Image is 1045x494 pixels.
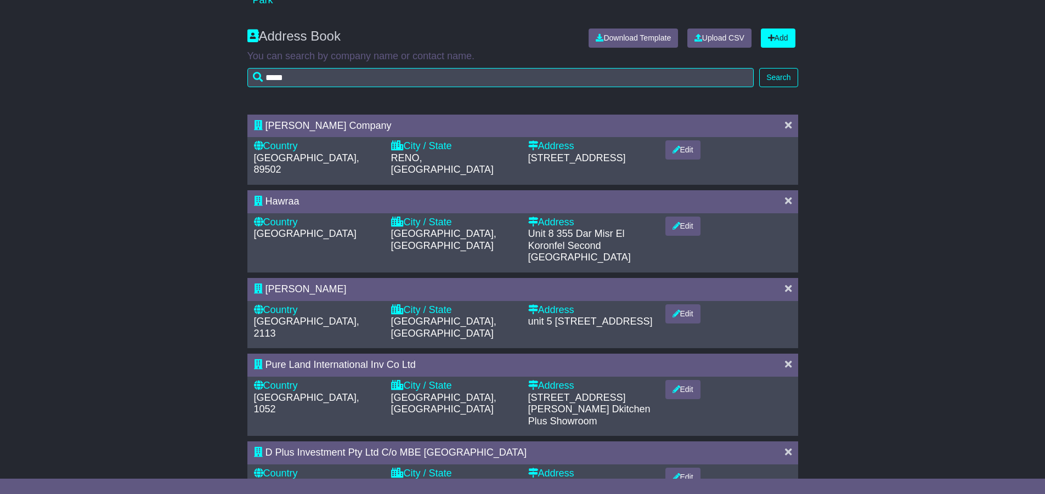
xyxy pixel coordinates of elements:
[528,380,654,392] div: Address
[761,29,795,48] a: Add
[391,316,496,339] span: [GEOGRAPHIC_DATA], [GEOGRAPHIC_DATA]
[391,152,494,175] span: RENO, [GEOGRAPHIC_DATA]
[528,316,552,327] span: unit 5
[266,283,347,294] span: [PERSON_NAME]
[528,240,631,263] span: Second [GEOGRAPHIC_DATA]
[254,316,359,339] span: [GEOGRAPHIC_DATA], 2113
[528,140,654,152] div: Address
[254,468,380,480] div: Country
[391,392,496,415] span: [GEOGRAPHIC_DATA], [GEOGRAPHIC_DATA]
[665,468,701,487] button: Edit
[266,120,392,131] span: [PERSON_NAME] Company
[266,359,416,370] span: Pure Land International Inv Co Ltd
[254,392,359,415] span: [GEOGRAPHIC_DATA], 1052
[665,304,701,323] button: Edit
[247,50,798,63] p: You can search by company name or contact name.
[266,196,300,207] span: Hawraa
[528,152,626,163] span: [STREET_ADDRESS]
[528,217,654,229] div: Address
[254,228,357,239] span: [GEOGRAPHIC_DATA]
[391,304,517,316] div: City / State
[254,152,359,175] span: [GEOGRAPHIC_DATA], 89502
[528,468,654,480] div: Address
[391,140,517,152] div: City / State
[254,304,380,316] div: Country
[528,228,625,251] span: Unit 8 355 Dar Misr El Koronfel
[555,316,653,327] span: [STREET_ADDRESS]
[665,380,701,399] button: Edit
[589,29,678,48] a: Download Template
[254,140,380,152] div: Country
[687,29,752,48] a: Upload CSV
[391,228,496,251] span: [GEOGRAPHIC_DATA], [GEOGRAPHIC_DATA]
[254,380,380,392] div: Country
[528,392,626,415] span: [STREET_ADDRESS][PERSON_NAME]
[759,68,798,87] button: Search
[528,404,651,427] span: Dkitchen Plus Showroom
[242,29,581,48] div: Address Book
[391,468,517,480] div: City / State
[266,447,527,458] span: D Plus Investment Pty Ltd C/o MBE [GEOGRAPHIC_DATA]
[254,217,380,229] div: Country
[528,304,654,316] div: Address
[665,217,701,236] button: Edit
[391,217,517,229] div: City / State
[391,380,517,392] div: City / State
[665,140,701,160] button: Edit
